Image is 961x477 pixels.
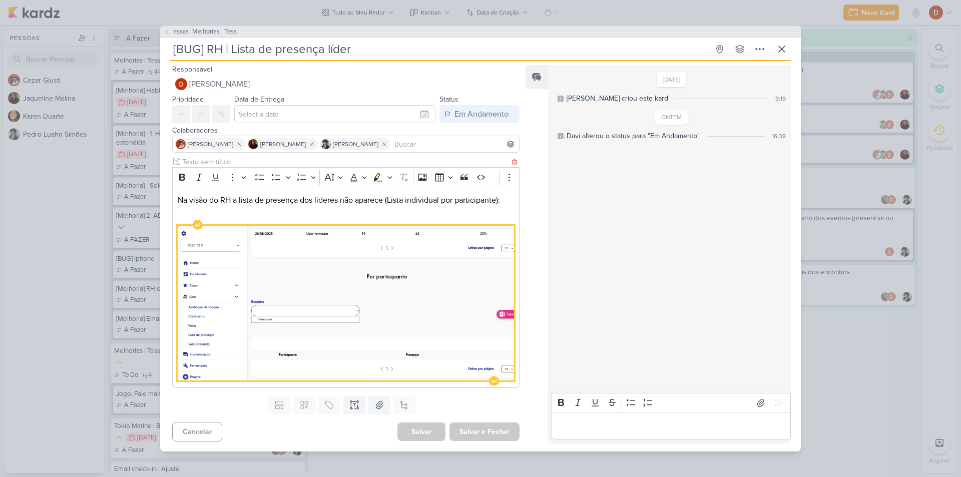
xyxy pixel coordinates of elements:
[188,140,233,149] span: [PERSON_NAME]
[567,93,668,104] div: Pedro Luahn criou este kard
[333,140,378,149] span: [PERSON_NAME]
[172,187,520,388] div: Editor editing area: main
[439,95,458,104] label: Status
[489,376,499,386] div: Insert paragraph after block
[439,105,520,123] button: Em Andamento
[192,27,237,37] span: Melhorias | Tess
[178,226,514,380] img: fFW2QmSlxrwAAAAASUVORK5CYII=
[772,132,786,141] div: 16:38
[321,139,331,149] img: Pedro Luahn Simões
[189,78,250,90] span: [PERSON_NAME]
[552,393,791,412] div: Editor toolbar
[164,27,237,37] button: PS685 Melhorias | Tess
[170,40,709,58] input: Kard Sem Título
[180,157,510,167] input: Texto sem título
[775,94,786,103] div: 9:19
[558,133,564,139] div: Este log é visível à todos no kard
[567,131,700,141] div: Davi alterou o status para "Em Andamento"
[178,194,514,206] p: Na visão do RH a lista de presença dos líderes não aparece (Lista individual por participante):
[193,220,203,230] div: Insert paragraph before block
[234,95,284,104] label: Data de Entrega
[172,75,520,93] button: [PERSON_NAME]
[176,139,186,149] img: Cezar Giusti
[248,139,258,149] img: Jaqueline Molina
[172,125,520,136] div: Colaboradores
[234,105,435,123] input: Select a date
[552,412,791,439] div: Editor editing area: main
[172,65,212,74] label: Responsável
[172,95,204,104] label: Prioridade
[392,138,517,150] input: Buscar
[175,78,187,90] img: Davi Elias Teixeira
[172,167,520,187] div: Editor toolbar
[558,96,564,102] div: Este log é visível à todos no kard
[260,140,306,149] span: [PERSON_NAME]
[172,28,190,36] span: PS685
[172,422,222,441] button: Cancelar
[454,108,509,120] div: Em Andamento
